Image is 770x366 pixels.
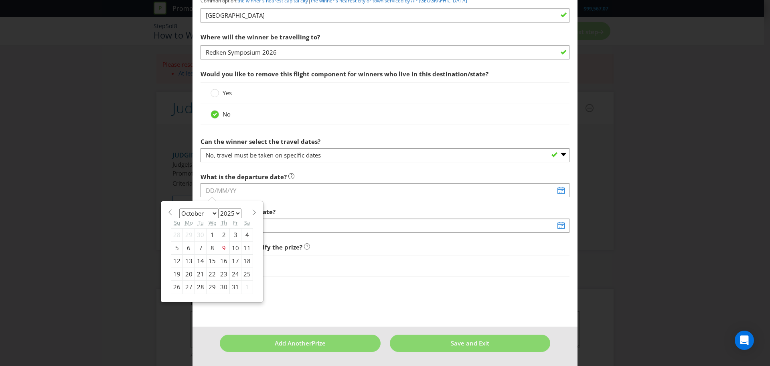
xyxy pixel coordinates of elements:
[209,219,216,226] abbr: Wednesday
[230,281,241,294] div: 31
[218,268,230,280] div: 23
[183,229,195,241] div: 29
[207,281,218,294] div: 29
[183,281,195,294] div: 27
[195,281,207,294] div: 28
[195,229,207,241] div: 30
[230,255,241,268] div: 17
[230,229,241,241] div: 3
[201,219,569,233] input: DD/MM/YY
[183,255,195,268] div: 13
[195,241,207,254] div: 7
[230,241,241,254] div: 10
[220,335,381,352] button: Add AnotherPrize
[223,89,232,97] span: Yes
[201,173,287,181] span: What is the departure date?
[241,229,253,241] div: 4
[244,219,250,226] abbr: Saturday
[171,229,183,241] div: 28
[198,219,204,226] abbr: Tuesday
[171,281,183,294] div: 26
[451,339,489,347] span: Save and Exit
[275,339,312,347] span: Add Another
[171,241,183,254] div: 5
[207,268,218,280] div: 22
[201,183,569,197] input: DD/MM/YY
[233,219,238,226] abbr: Friday
[201,70,488,78] span: Would you like to remove this flight component for winners who live in this destination/state?
[171,268,183,280] div: 19
[312,339,326,347] span: Prize
[183,241,195,254] div: 6
[174,219,180,226] abbr: Sunday
[207,255,218,268] div: 15
[201,137,320,145] span: Can the winner select the travel dates?
[218,255,230,268] div: 16
[230,268,241,280] div: 24
[185,219,193,226] abbr: Monday
[195,268,207,280] div: 21
[218,281,230,294] div: 30
[171,255,183,268] div: 12
[218,241,230,254] div: 9
[390,335,551,352] button: Save and Exit
[183,268,195,280] div: 20
[223,110,231,118] span: No
[201,29,569,45] div: Where will the winner be travelling to?
[241,268,253,280] div: 25
[221,219,227,226] abbr: Thursday
[207,241,218,254] div: 8
[735,331,754,350] div: Open Intercom Messenger
[195,255,207,268] div: 14
[241,255,253,268] div: 18
[207,229,218,241] div: 1
[241,281,253,294] div: 1
[241,241,253,254] div: 11
[218,229,230,241] div: 2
